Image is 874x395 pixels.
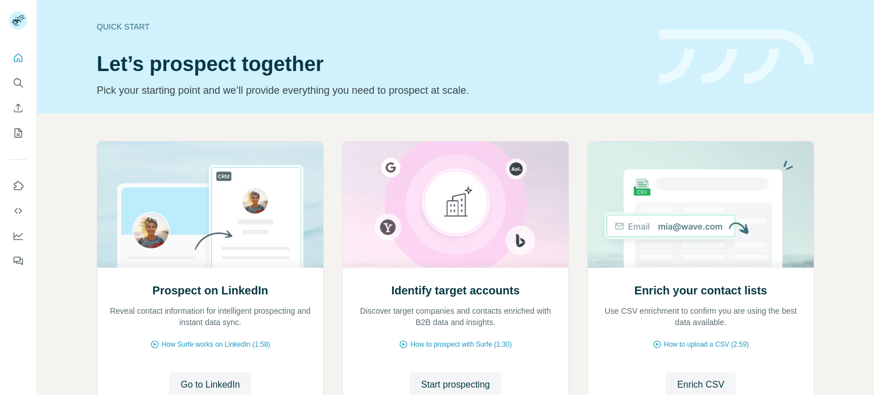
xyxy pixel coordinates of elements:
[659,30,814,85] img: banner
[109,305,312,328] p: Reveal contact information for intelligent prospecting and instant data sync.
[162,339,270,350] span: How Surfe works on LinkedIn (1:58)
[97,53,645,76] h1: Let’s prospect together
[180,378,240,392] span: Go to LinkedIn
[9,251,27,271] button: Feedback
[634,282,767,298] h2: Enrich your contact lists
[677,378,724,392] span: Enrich CSV
[587,142,814,268] img: Enrich your contact lists
[342,142,569,268] img: Identify target accounts
[421,378,490,392] span: Start prospecting
[9,176,27,196] button: Use Surfe on LinkedIn
[410,339,512,350] span: How to prospect with Surfe (1:30)
[9,73,27,93] button: Search
[152,282,268,298] h2: Prospect on LinkedIn
[9,201,27,221] button: Use Surfe API
[9,226,27,246] button: Dashboard
[97,21,645,32] div: Quick start
[599,305,802,328] p: Use CSV enrichment to confirm you are using the best data available.
[9,123,27,143] button: My lists
[9,48,27,68] button: Quick start
[664,339,749,350] span: How to upload a CSV (2:59)
[391,282,520,298] h2: Identify target accounts
[354,305,557,328] p: Discover target companies and contacts enriched with B2B data and insights.
[97,82,645,98] p: Pick your starting point and we’ll provide everything you need to prospect at scale.
[97,142,324,268] img: Prospect on LinkedIn
[9,98,27,118] button: Enrich CSV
